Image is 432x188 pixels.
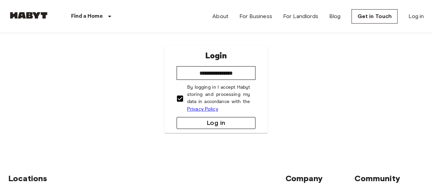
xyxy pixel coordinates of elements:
[285,173,323,183] span: Company
[283,12,318,20] a: For Landlords
[187,84,250,113] p: By logging in I accept Habyt storing and processing my data in accordance with the
[8,173,47,183] span: Locations
[71,12,103,20] p: Find a Home
[187,106,218,112] a: Privacy Policy
[351,9,398,24] a: Get in Touch
[329,12,341,20] a: Blog
[408,12,424,20] a: Log in
[177,117,256,129] button: Log in
[354,173,400,183] span: Community
[8,12,49,19] img: Habyt
[212,12,228,20] a: About
[205,50,227,62] p: Login
[239,12,272,20] a: For Business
